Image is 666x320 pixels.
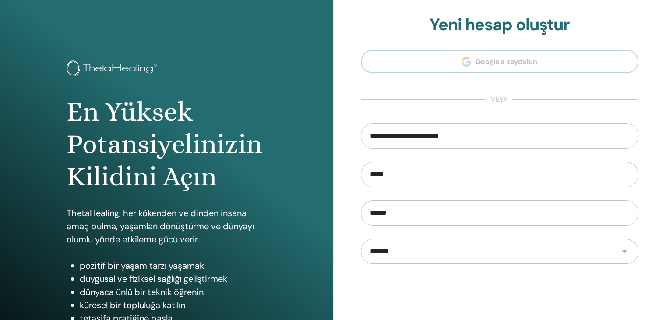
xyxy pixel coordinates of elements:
li: duygusal ve fiziksel sağlığı geliştirmek [80,272,267,285]
h1: En Yüksek Potansiyelinizin Kilidini Açın [67,96,267,193]
span: veya [486,94,512,105]
p: ThetaHealing, her kökenden ve dinden insana amaç bulma, yaşamları dönüştürme ve dünyayı olumlu yö... [67,206,267,246]
li: dünyaca ünlü bir teknik öğrenin [80,285,267,299]
h2: Yeni hesap oluştur [361,15,639,35]
li: pozitif bir yaşam tarzı yaşamak [80,259,267,272]
li: küresel bir topluluğa katılın [80,299,267,312]
iframe: reCAPTCHA [433,277,566,311]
